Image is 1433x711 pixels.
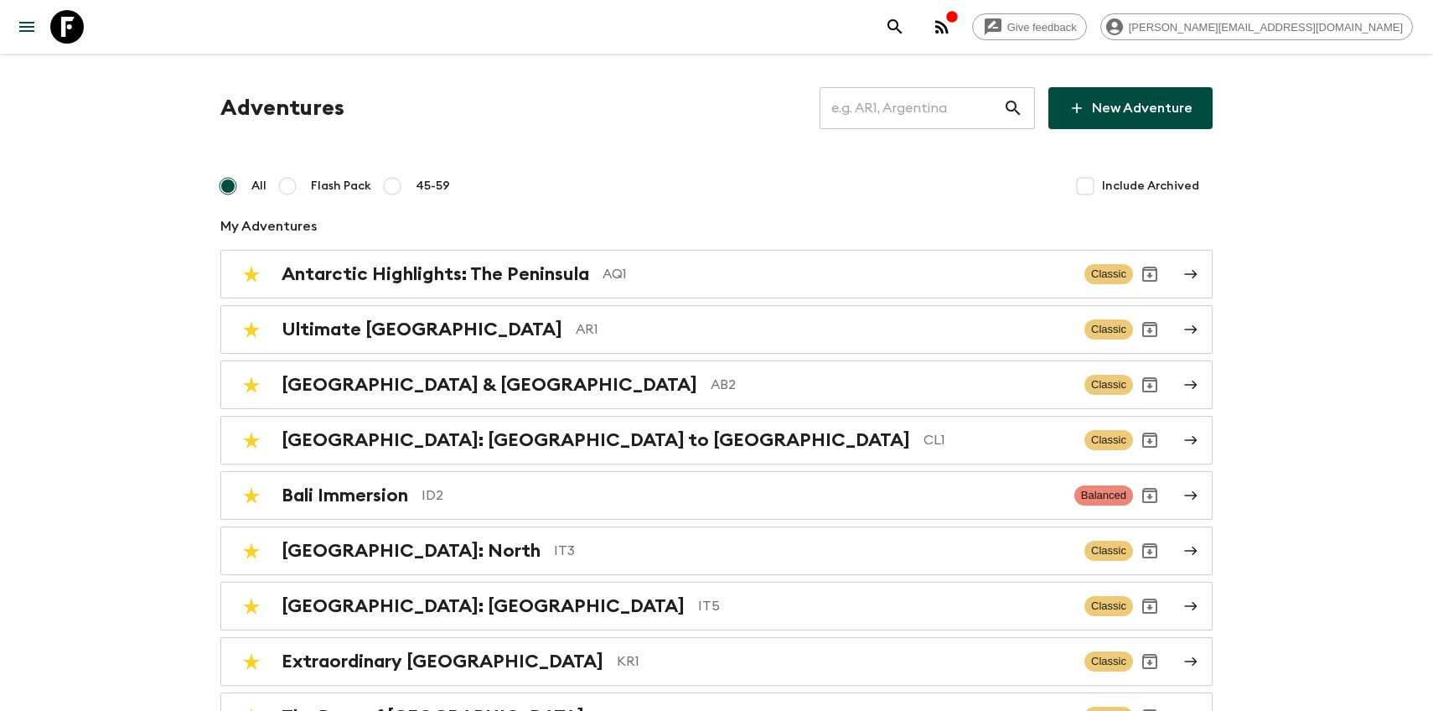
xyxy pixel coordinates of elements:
h2: [GEOGRAPHIC_DATA] & [GEOGRAPHIC_DATA] [282,374,697,396]
span: Classic [1084,375,1133,395]
p: IT5 [698,596,1071,616]
span: Give feedback [998,21,1086,34]
span: 45-59 [416,178,450,195]
p: ID2 [422,485,1061,506]
span: Classic [1084,264,1133,284]
span: Classic [1084,541,1133,561]
a: [GEOGRAPHIC_DATA]: [GEOGRAPHIC_DATA] to [GEOGRAPHIC_DATA]CL1ClassicArchive [220,416,1213,464]
h2: Bali Immersion [282,485,408,506]
button: Archive [1133,423,1167,457]
h2: [GEOGRAPHIC_DATA]: [GEOGRAPHIC_DATA] to [GEOGRAPHIC_DATA] [282,429,910,451]
p: IT3 [554,541,1071,561]
button: Archive [1133,257,1167,291]
p: AQ1 [603,264,1071,284]
button: menu [10,10,44,44]
span: Classic [1084,651,1133,672]
p: My Adventures [220,216,1213,236]
h2: [GEOGRAPHIC_DATA]: North [282,540,541,562]
a: Give feedback [972,13,1087,40]
p: KR1 [617,651,1071,672]
a: Antarctic Highlights: The PeninsulaAQ1ClassicArchive [220,250,1213,298]
h2: [GEOGRAPHIC_DATA]: [GEOGRAPHIC_DATA] [282,595,685,617]
span: Classic [1084,319,1133,340]
span: Flash Pack [311,178,371,195]
button: Archive [1133,313,1167,346]
p: AR1 [576,319,1071,340]
button: Archive [1133,645,1167,678]
span: All [251,178,266,195]
p: AB2 [711,375,1071,395]
button: Archive [1133,479,1167,512]
a: Extraordinary [GEOGRAPHIC_DATA]KR1ClassicArchive [220,637,1213,686]
span: Classic [1084,596,1133,616]
p: CL1 [923,430,1071,450]
a: [GEOGRAPHIC_DATA]: [GEOGRAPHIC_DATA]IT5ClassicArchive [220,582,1213,631]
h2: Antarctic Highlights: The Peninsula [282,263,589,285]
span: Balanced [1074,485,1133,506]
input: e.g. AR1, Argentina [820,85,1003,132]
button: Archive [1133,368,1167,402]
a: Ultimate [GEOGRAPHIC_DATA]AR1ClassicArchive [220,305,1213,354]
button: Archive [1133,589,1167,623]
a: [GEOGRAPHIC_DATA] & [GEOGRAPHIC_DATA]AB2ClassicArchive [220,361,1213,409]
button: Archive [1133,534,1167,568]
h2: Ultimate [GEOGRAPHIC_DATA] [282,319,562,340]
h1: Adventures [220,91,344,125]
span: Classic [1084,430,1133,450]
a: New Adventure [1048,87,1213,129]
span: Include Archived [1102,178,1199,195]
button: search adventures [878,10,912,44]
a: [GEOGRAPHIC_DATA]: NorthIT3ClassicArchive [220,527,1213,575]
div: [PERSON_NAME][EMAIL_ADDRESS][DOMAIN_NAME] [1100,13,1413,40]
a: Bali ImmersionID2BalancedArchive [220,471,1213,520]
span: [PERSON_NAME][EMAIL_ADDRESS][DOMAIN_NAME] [1120,21,1412,34]
h2: Extraordinary [GEOGRAPHIC_DATA] [282,651,603,672]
